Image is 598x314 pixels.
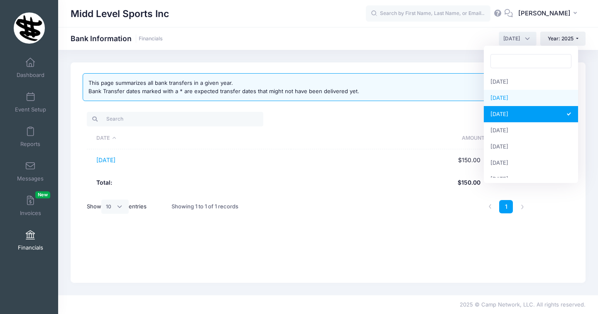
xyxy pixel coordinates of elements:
span: Dashboard [17,72,44,79]
input: Search [87,112,263,126]
input: Search by First Name, Last Name, or Email... [366,5,490,22]
h1: Midd Level Sports Inc [71,4,169,23]
li: [DATE] [484,106,578,122]
a: Financials [139,36,163,42]
li: [DATE] [484,74,578,90]
span: New [35,191,50,198]
span: Messages [17,175,44,182]
input: Search [490,54,571,68]
button: Year: 2025 [540,32,586,46]
span: Invoices [20,210,41,217]
div: Showing 1 to 1 of 1 records [172,197,238,216]
span: [PERSON_NAME] [518,9,571,18]
td: $150.00 [291,149,485,171]
th: Total: [87,171,291,193]
span: Year: 2025 [548,35,573,42]
label: Show entries [87,200,147,214]
a: 1 [499,200,513,214]
a: Reports [11,122,50,151]
th: Amount: activate to sort column ascending [291,128,485,149]
span: Reports [20,141,40,148]
span: August 2025 [503,35,520,42]
a: Messages [11,157,50,186]
h1: Bank Information [71,34,163,43]
span: Event Setup [15,106,46,113]
li: [DATE] [484,138,578,155]
div: This page summarizes all bank transfers in a given year. Bank Transfer dates marked with a * are ... [88,79,359,95]
th: Date: activate to sort column descending [87,128,291,149]
th: $150.00 [291,171,485,193]
li: [DATE] [484,171,578,187]
a: Financials [11,226,50,255]
a: Dashboard [11,53,50,82]
span: August 2025 [499,32,537,46]
li: [DATE] [484,122,578,138]
a: [DATE] [96,156,115,163]
span: 2025 © Camp Network, LLC. All rights reserved. [460,301,586,308]
a: InvoicesNew [11,191,50,220]
select: Showentries [101,200,129,214]
img: Midd Level Sports Inc [14,12,45,44]
li: [DATE] [484,90,578,106]
li: [DATE] [484,155,578,171]
button: [PERSON_NAME] [513,4,586,23]
a: Event Setup [11,88,50,117]
span: Financials [18,244,43,251]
